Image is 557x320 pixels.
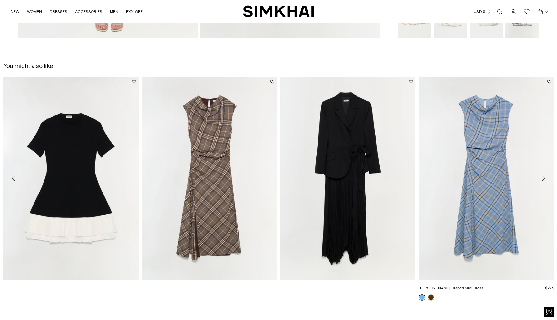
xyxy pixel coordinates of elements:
button: Add to Wishlist [270,80,274,84]
a: MEN [110,5,118,19]
button: Move to next carousel slide [536,171,551,185]
img: Burke Draped Midi Dress [142,77,277,280]
button: Move to previous carousel slide [6,171,21,185]
h2: You might also like [3,62,53,69]
button: Add to Wishlist [409,80,413,84]
a: SIMKHAI [243,5,314,18]
span: 0 [543,8,549,14]
a: ACCESSORIES [75,5,102,19]
a: [PERSON_NAME] Draped Midi Dress [419,286,483,290]
a: Wishlist [520,5,533,18]
a: WOMEN [27,5,42,19]
a: Open cart modal [534,5,547,18]
img: Ambretta Dress [280,77,415,280]
a: Open search modal [493,5,506,18]
a: DRESSES [50,5,67,19]
img: Lorin Taffeta Knit Midi Dress [3,77,139,280]
a: NEW [11,5,19,19]
button: Add to Wishlist [132,80,136,84]
a: EXPLORE [126,5,143,19]
a: Go to the account page [507,5,520,18]
button: USD $ [474,5,491,19]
